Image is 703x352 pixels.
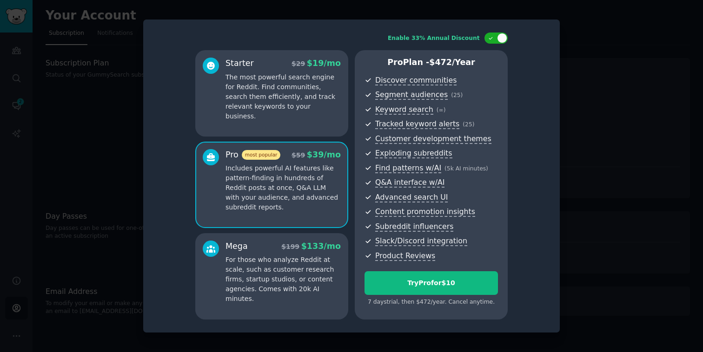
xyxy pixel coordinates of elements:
span: ( ∞ ) [437,107,446,113]
span: Keyword search [375,105,433,115]
span: Slack/Discord integration [375,236,467,246]
span: $ 29 [292,60,305,67]
p: Includes powerful AI features like pattern-finding in hundreds of Reddit posts at once, Q&A LLM w... [225,163,341,212]
div: Try Pro for $10 [365,278,497,288]
span: $ 19 /mo [307,59,341,68]
p: Pro Plan - [365,57,498,68]
span: ( 25 ) [463,121,474,128]
span: Subreddit influencers [375,222,453,232]
span: $ 39 /mo [307,150,341,159]
span: Exploding subreddits [375,149,452,158]
span: $ 133 /mo [301,241,341,251]
div: Pro [225,149,280,161]
span: Content promotion insights [375,207,475,217]
p: For those who analyze Reddit at scale, such as customer research firms, startup studios, or conte... [225,255,341,304]
p: The most powerful search engine for Reddit. Find communities, search them efficiently, and track ... [225,72,341,121]
span: ( 5k AI minutes ) [444,165,488,172]
span: Advanced search UI [375,193,448,202]
span: Tracked keyword alerts [375,119,459,129]
span: Find patterns w/AI [375,163,441,173]
div: Enable 33% Annual Discount [388,34,480,43]
span: $ 472 /year [429,58,475,67]
button: TryProfor$10 [365,271,498,295]
span: $ 199 [281,243,299,250]
div: Mega [225,241,248,252]
span: $ 59 [292,151,305,159]
span: ( 25 ) [451,92,463,98]
span: Product Reviews [375,251,435,261]
span: Segment audiences [375,90,448,100]
div: Starter [225,58,254,69]
span: Customer development themes [375,134,491,144]
span: most popular [242,150,281,160]
span: Discover communities [375,76,457,85]
span: Q&A interface w/AI [375,178,444,188]
div: 7 days trial, then $ 472 /year . Cancel anytime. [365,298,498,306]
